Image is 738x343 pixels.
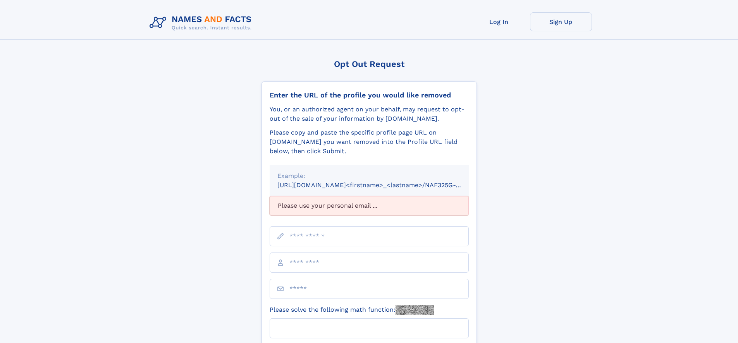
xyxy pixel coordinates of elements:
div: Enter the URL of the profile you would like removed [270,91,469,99]
small: [URL][DOMAIN_NAME]<firstname>_<lastname>/NAF325G-xxxxxxxx [277,181,483,189]
a: Log In [468,12,530,31]
div: Please copy and paste the specific profile page URL on [DOMAIN_NAME] you want removed into the Pr... [270,128,469,156]
div: Please use your personal email ... [270,196,469,215]
label: Please solve the following math function: [270,305,434,315]
img: Logo Names and Facts [146,12,258,33]
div: Example: [277,171,461,181]
div: You, or an authorized agent on your behalf, may request to opt-out of the sale of your informatio... [270,105,469,123]
a: Sign Up [530,12,592,31]
div: Opt Out Request [261,59,477,69]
